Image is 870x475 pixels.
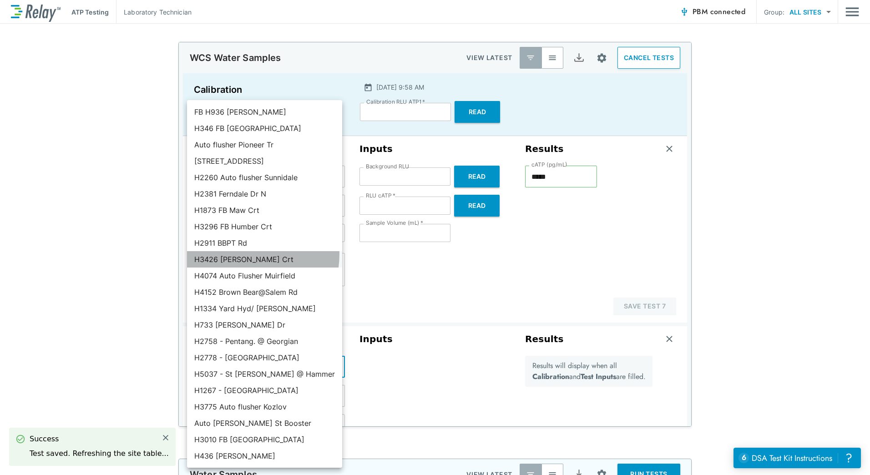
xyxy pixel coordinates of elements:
li: H2758 - Pentang. @ Georgian [187,333,342,349]
iframe: Resource center [733,448,861,468]
div: Test saved. Refreshing the site table... [30,448,169,459]
li: Auto [PERSON_NAME] St Booster [187,415,342,431]
li: H2778 - [GEOGRAPHIC_DATA] [187,349,342,366]
li: H4074 Auto Flusher Muirfield [187,268,342,284]
li: H3296 FB Humber Crt [187,218,342,235]
li: H2381 Ferndale Dr N [187,186,342,202]
li: H733 [PERSON_NAME] Dr [187,317,342,333]
li: H346 FB [GEOGRAPHIC_DATA] [187,120,342,136]
div: Success [30,434,169,445]
li: H436 [PERSON_NAME] [187,448,342,464]
li: H2911 BBPT Rd [187,235,342,251]
li: H5037 - St [PERSON_NAME] @ Hammer [187,366,342,382]
li: H1267 - [GEOGRAPHIC_DATA] [187,382,342,399]
li: H1873 FB Maw Crt [187,202,342,218]
li: H1334 Yard Hyd/ [PERSON_NAME] [187,300,342,317]
li: [STREET_ADDRESS] [187,153,342,169]
img: Close Icon [162,434,170,442]
li: FB H936 [PERSON_NAME] [187,104,342,120]
img: Success [16,435,25,444]
li: H2260 Auto flusher Sunnidale [187,169,342,186]
li: H3775 Auto flusher Kozlov [187,399,342,415]
li: H4152 Brown Bear@Salem Rd [187,284,342,300]
li: Auto flusher Pioneer Tr [187,136,342,153]
li: H3426 [PERSON_NAME] Crt [187,251,342,268]
li: H3010 FB [GEOGRAPHIC_DATA] [187,431,342,448]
